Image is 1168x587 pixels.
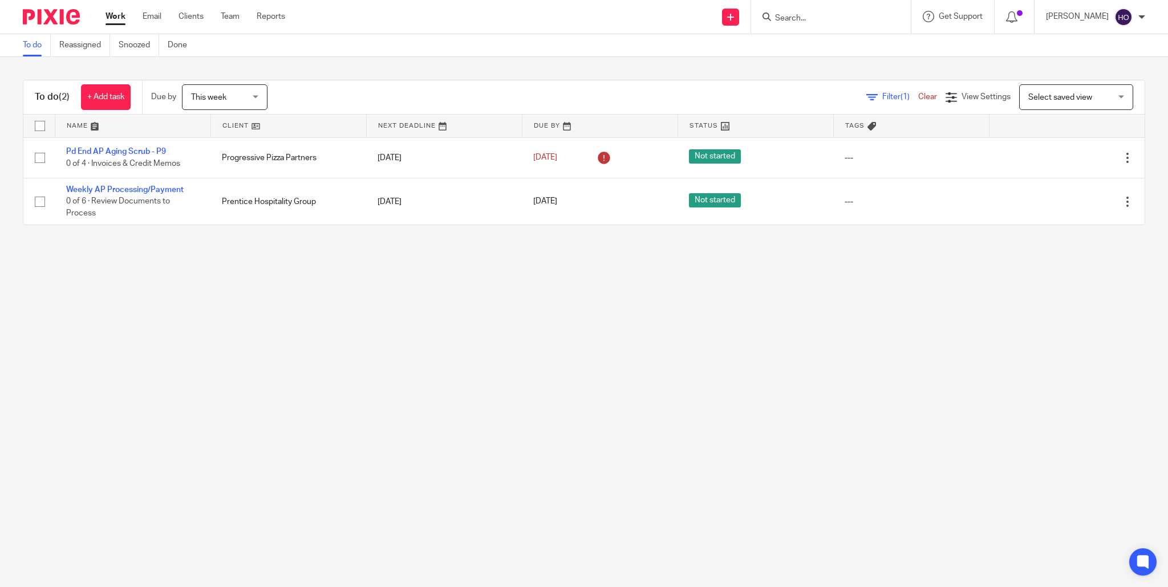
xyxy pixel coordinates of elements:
a: Email [143,11,161,22]
a: Clients [179,11,204,22]
a: Team [221,11,240,22]
a: + Add task [81,84,131,110]
a: Reports [257,11,285,22]
a: Clear [918,93,937,101]
td: [DATE] [366,137,522,178]
p: [PERSON_NAME] [1046,11,1109,22]
span: (2) [59,92,70,101]
span: Filter [882,93,918,101]
td: Prentice Hospitality Group [210,178,366,225]
div: --- [845,152,978,164]
p: Due by [151,91,176,103]
td: Progressive Pizza Partners [210,137,366,178]
h1: To do [35,91,70,103]
div: --- [845,196,978,207]
span: Get Support [939,13,983,21]
td: [DATE] [366,178,522,225]
input: Search [774,14,877,24]
span: Select saved view [1028,93,1092,101]
span: This week [191,93,226,101]
a: Reassigned [59,34,110,56]
span: 0 of 4 · Invoices & Credit Memos [66,160,180,168]
span: [DATE] [533,198,557,206]
a: Pd End AP Aging Scrub - P9 [66,148,166,156]
span: [DATE] [533,154,557,162]
a: Weekly AP Processing/Payment [66,186,184,194]
a: Done [168,34,196,56]
span: Tags [845,123,865,129]
span: (1) [901,93,910,101]
img: svg%3E [1114,8,1133,26]
span: 0 of 6 · Review Documents to Process [66,198,170,218]
span: Not started [689,149,741,164]
a: To do [23,34,51,56]
a: Snoozed [119,34,159,56]
span: Not started [689,193,741,207]
img: Pixie [23,9,80,25]
span: View Settings [962,93,1011,101]
a: Work [106,11,125,22]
